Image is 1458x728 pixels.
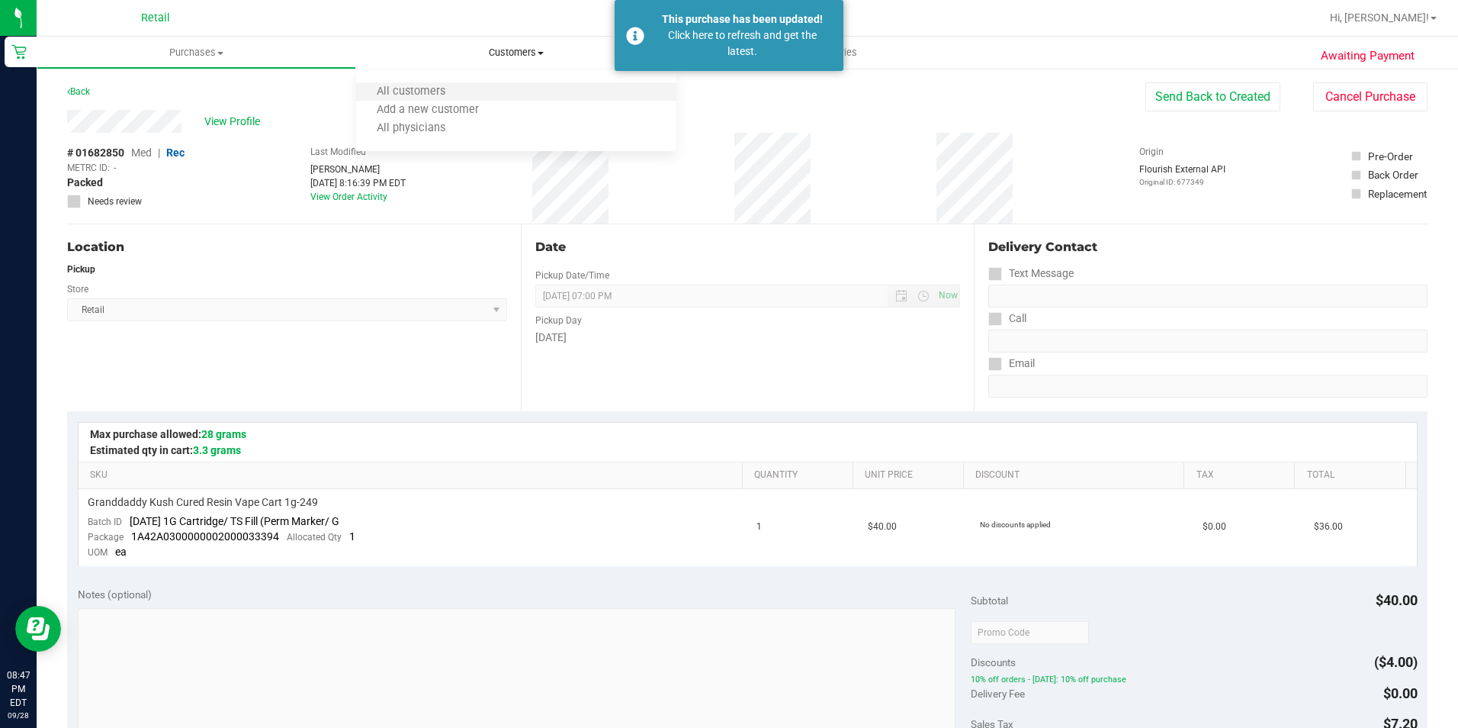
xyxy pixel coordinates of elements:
[988,330,1427,353] input: Format: (999) 999-9999
[535,330,961,346] div: [DATE]
[535,238,961,256] div: Date
[78,588,152,601] span: Notes (optional)
[67,282,88,296] label: Store
[114,161,116,175] span: -
[287,532,342,543] span: Allocated Qty
[115,546,127,558] span: ea
[868,520,897,534] span: $40.00
[310,192,387,202] a: View Order Activity
[88,547,108,558] span: UOM
[310,163,406,176] div: [PERSON_NAME]
[1139,163,1225,188] div: Flourish External API
[971,649,1016,676] span: Discounts
[67,264,95,275] strong: Pickup
[88,517,122,527] span: Batch ID
[204,114,265,130] span: View Profile
[67,161,110,175] span: METRC ID:
[88,532,124,543] span: Package
[130,515,339,527] span: [DATE] 1G Cartridge/ TS Fill (Perm Marker/ G
[988,263,1074,285] label: Text Message
[131,530,279,543] span: 1A42A0300000002000033394
[1368,186,1427,201] div: Replacement
[756,520,762,534] span: 1
[310,145,366,159] label: Last Modified
[988,353,1035,375] label: Email
[356,85,466,98] span: All customers
[1307,469,1399,482] a: Total
[90,428,246,440] span: Max purchase allowed:
[356,122,466,135] span: All physicians
[1196,469,1289,482] a: Tax
[1139,145,1164,159] label: Origin
[1313,82,1427,111] button: Cancel Purchase
[988,308,1026,330] label: Call
[535,269,609,282] label: Pickup Date/Time
[356,104,499,117] span: Add a new customer
[971,688,1025,700] span: Delivery Fee
[310,176,406,190] div: [DATE] 8:16:39 PM EDT
[1203,520,1226,534] span: $0.00
[988,238,1427,256] div: Delivery Contact
[88,495,318,510] span: Granddaddy Kush Cured Resin Vape Cart 1g-249
[193,444,241,456] span: 3.3 grams
[88,195,142,208] span: Needs review
[1368,167,1418,182] div: Back Order
[971,674,1418,685] span: 10% off orders - [DATE]: 10% off purchase
[988,285,1427,308] input: Format: (999) 999-9999
[865,469,957,482] a: Unit Price
[1383,685,1418,701] span: $0.00
[7,668,30,710] p: 08:47 PM EDT
[754,469,846,482] a: Quantity
[975,469,1178,482] a: Discount
[141,11,170,24] span: Retail
[67,238,507,256] div: Location
[971,621,1089,644] input: Promo Code
[356,37,676,69] a: Customers All customers Add a new customer All physicians
[653,27,832,60] div: Click here to refresh and get the latest.
[67,145,124,161] span: # 01682850
[166,147,185,159] span: Rec
[1321,47,1415,65] span: Awaiting Payment
[1376,592,1418,608] span: $40.00
[90,444,241,456] span: Estimated qty in cart:
[653,11,832,27] div: This purchase has been updated!
[349,530,355,543] span: 1
[15,606,61,652] iframe: Resource center
[11,44,27,60] inline-svg: Retail
[1314,520,1343,534] span: $36.00
[971,594,1008,607] span: Subtotal
[1139,176,1225,188] p: Original ID: 677349
[67,86,90,97] a: Back
[201,428,246,440] span: 28 grams
[158,147,160,159] span: |
[1368,149,1413,164] div: Pre-Order
[131,147,152,159] span: Med
[356,46,676,60] span: Customers
[90,469,736,482] a: SKU
[37,37,356,69] a: Purchases
[1145,82,1280,111] button: Send Back to Created
[1330,11,1429,24] span: Hi, [PERSON_NAME]!
[535,314,582,327] label: Pickup Day
[980,520,1051,529] span: No discounts applied
[37,46,355,60] span: Purchases
[1374,654,1418,670] span: ($4.00)
[67,175,103,191] span: Packed
[7,710,30,721] p: 09/28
